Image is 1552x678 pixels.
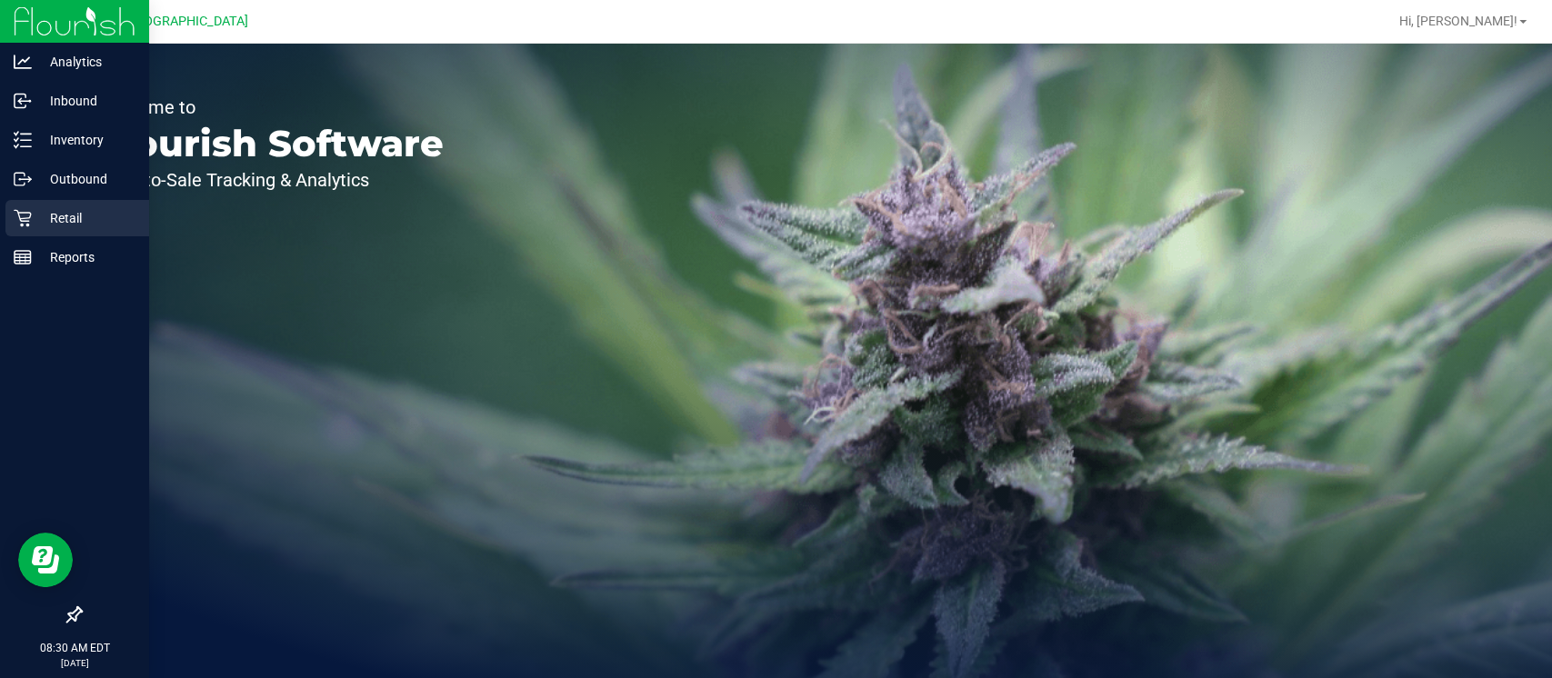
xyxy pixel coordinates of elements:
[98,171,444,189] p: Seed-to-Sale Tracking & Analytics
[1399,14,1517,28] span: Hi, [PERSON_NAME]!
[32,168,141,190] p: Outbound
[14,131,32,149] inline-svg: Inventory
[124,14,248,29] span: [GEOGRAPHIC_DATA]
[14,209,32,227] inline-svg: Retail
[32,51,141,73] p: Analytics
[14,170,32,188] inline-svg: Outbound
[98,98,444,116] p: Welcome to
[98,125,444,162] p: Flourish Software
[32,246,141,268] p: Reports
[32,207,141,229] p: Retail
[14,248,32,266] inline-svg: Reports
[32,90,141,112] p: Inbound
[14,53,32,71] inline-svg: Analytics
[18,533,73,587] iframe: Resource center
[8,640,141,656] p: 08:30 AM EDT
[32,129,141,151] p: Inventory
[8,656,141,670] p: [DATE]
[14,92,32,110] inline-svg: Inbound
